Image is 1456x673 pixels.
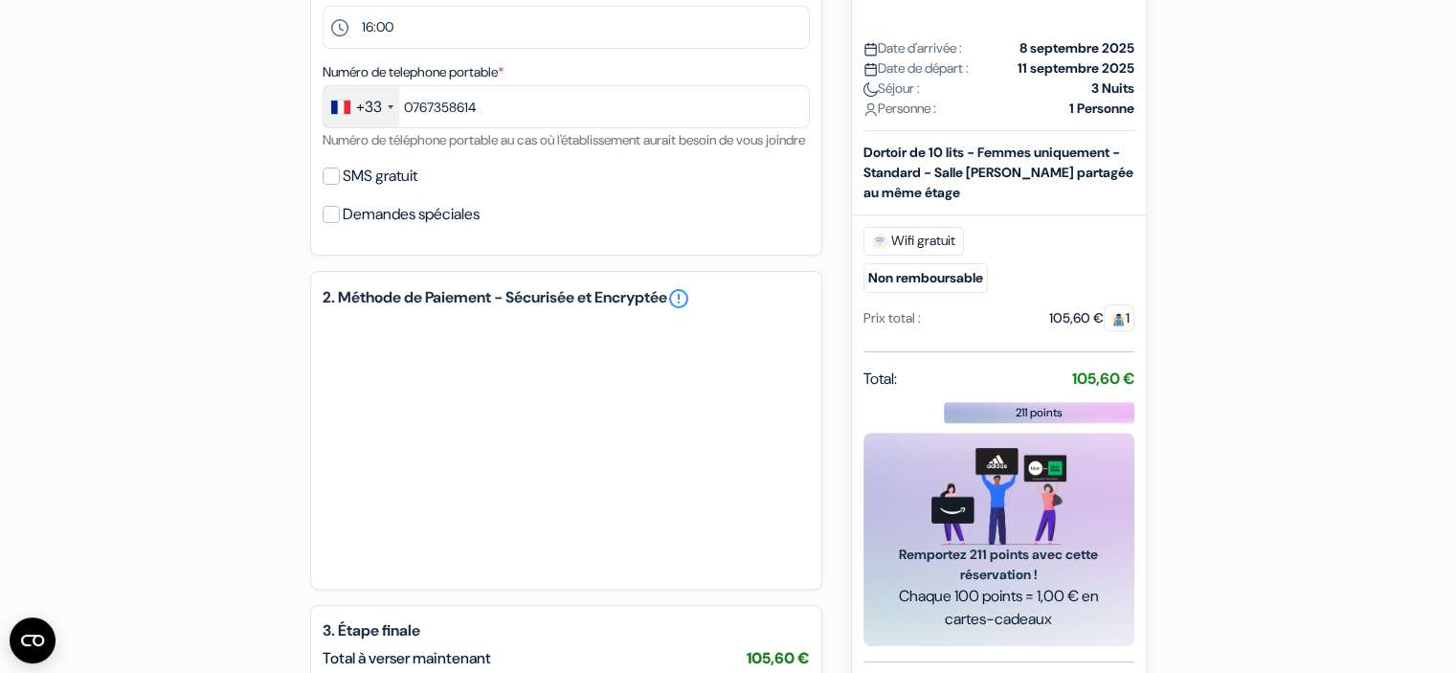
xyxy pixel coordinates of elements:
small: Non remboursable [863,263,988,293]
strong: 11 septembre 2025 [1018,58,1134,79]
span: Personne : [863,99,936,119]
span: Chaque 100 points = 1,00 € en cartes-cadeaux [886,584,1111,630]
div: Prix total : [863,308,921,328]
div: 105,60 € [1049,308,1134,328]
label: Numéro de telephone portable [323,62,504,82]
span: Total: [863,368,897,391]
span: 211 points [1016,404,1063,421]
strong: 8 septembre 2025 [1019,38,1134,58]
input: 6 12 34 56 78 [323,85,810,128]
div: France: +33 [324,86,399,127]
span: Total à verser maintenant [323,648,491,668]
img: free_wifi.svg [872,234,887,249]
b: Dortoir de 10 lits - Femmes uniquement - Standard - Salle [PERSON_NAME] partagée au même étage [863,144,1133,201]
span: Date de départ : [863,58,969,79]
img: user_icon.svg [863,102,878,117]
span: 105,60 € [747,648,810,668]
button: Ouvrir le widget CMP [10,617,56,663]
label: SMS gratuit [343,163,417,190]
strong: 105,60 € [1072,369,1134,389]
img: moon.svg [863,82,878,97]
span: 1 [1104,304,1134,331]
small: Numéro de téléphone portable au cas où l'établissement aurait besoin de vous joindre [323,131,805,148]
img: calendar.svg [863,62,878,77]
strong: 1 Personne [1069,99,1134,119]
iframe: Cadre de saisie sécurisé pour le paiement [342,337,791,554]
div: +33 [356,96,382,119]
img: guest.svg [1111,312,1126,326]
img: gift_card_hero_new.png [931,448,1066,545]
span: Remportez 211 points avec cette réservation ! [886,544,1111,584]
h5: 2. Méthode de Paiement - Sécurisée et Encryptée [323,287,810,310]
strong: 3 Nuits [1091,79,1134,99]
label: Demandes spéciales [343,201,480,228]
span: Wifi gratuit [863,227,964,256]
span: Séjour : [863,79,920,99]
img: calendar.svg [863,42,878,56]
span: Date d'arrivée : [863,38,962,58]
a: error_outline [667,287,690,310]
h5: 3. Étape finale [323,621,810,639]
